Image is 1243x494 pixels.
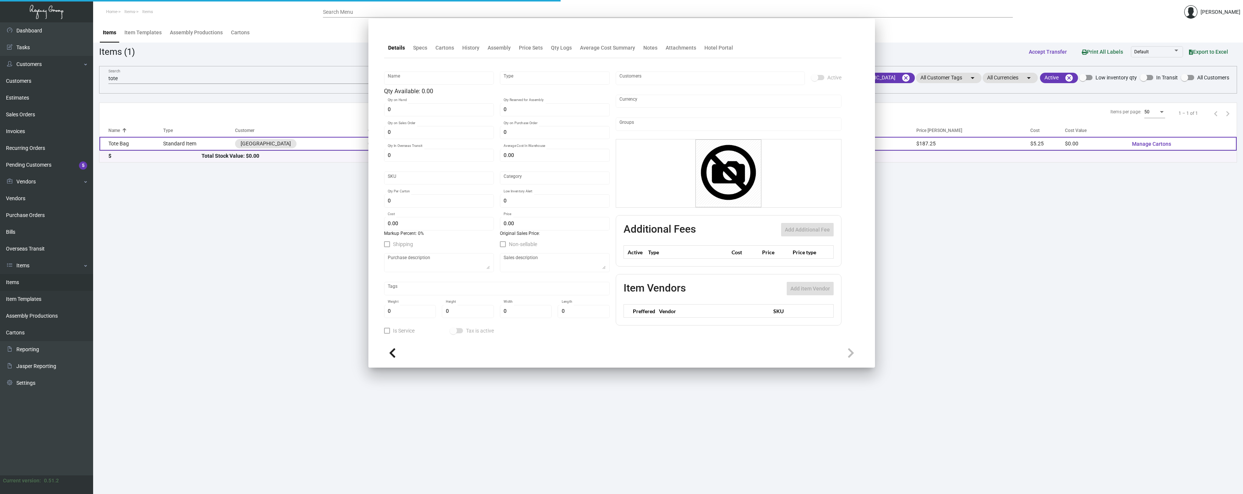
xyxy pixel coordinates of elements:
span: Add item Vendor [790,286,830,292]
h2: Item Vendors [624,282,686,295]
button: Add Additional Fee [781,223,834,236]
h2: Additional Fees [624,223,696,236]
span: Non-sellable [509,240,537,249]
div: Price Sets [519,44,543,52]
div: History [462,44,479,52]
div: Current version: [3,477,41,485]
div: Average Cost Summary [580,44,635,52]
th: Cost [730,246,760,259]
div: Hotel Portal [704,44,733,52]
span: Shipping [393,240,413,249]
span: Tax is active [466,326,494,335]
span: Is Service [393,326,415,335]
input: Add new.. [619,121,837,127]
th: Preffered [624,305,655,318]
th: Type [646,246,730,259]
div: Qty Logs [551,44,572,52]
th: Price [760,246,791,259]
div: Specs [413,44,427,52]
span: Add Additional Fee [785,227,830,233]
th: SKU [770,305,833,318]
div: 0.51.2 [44,477,59,485]
span: Active [827,73,841,82]
div: Details [388,44,405,52]
div: Cartons [435,44,454,52]
th: Price type [791,246,824,259]
div: Attachments [666,44,696,52]
input: Add new.. [619,75,801,81]
th: Active [624,246,646,259]
div: Notes [643,44,657,52]
div: Qty Available: 0.00 [384,87,610,96]
th: Vendor [655,305,770,318]
button: Add item Vendor [787,282,834,295]
div: Assembly [488,44,511,52]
